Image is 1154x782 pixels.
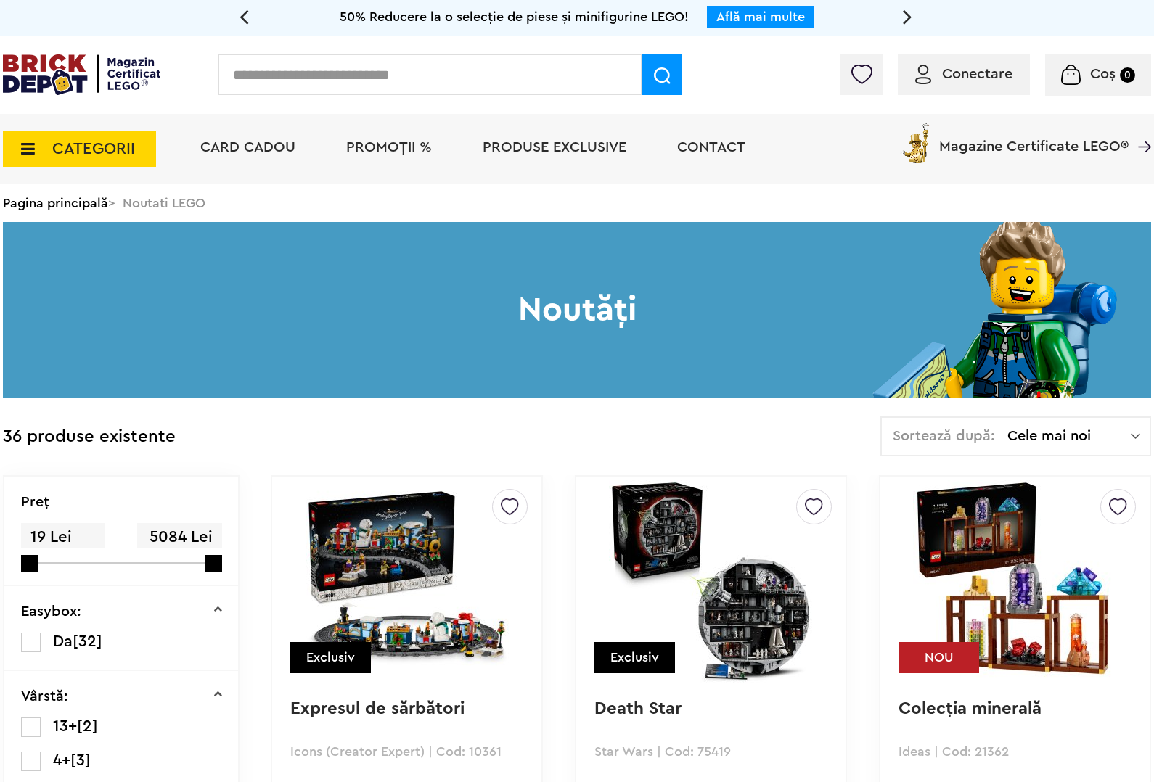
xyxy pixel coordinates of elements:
[3,416,176,458] div: 36 produse existente
[594,700,682,717] a: Death Star
[53,752,70,768] span: 4+
[594,642,675,673] div: Exclusiv
[3,197,108,210] a: Pagina principală
[52,141,135,157] span: CATEGORII
[70,752,91,768] span: [3]
[306,480,509,683] img: Expresul de sărbători
[893,429,995,443] span: Sortează după:
[1129,120,1151,135] a: Magazine Certificate LEGO®
[594,745,827,758] p: Star Wars | Cod: 75419
[340,10,689,23] span: 50% Reducere la o selecție de piese și minifigurine LEGO!
[346,140,432,155] a: PROMOȚII %
[73,633,102,649] span: [32]
[899,745,1132,758] p: Ideas | Cod: 21362
[942,67,1012,81] span: Conectare
[290,642,371,673] div: Exclusiv
[200,140,295,155] a: Card Cadou
[899,700,1042,717] a: Colecţia minerală
[677,140,745,155] a: Contact
[899,642,979,673] div: NOU
[915,67,1012,81] a: Conectare
[21,604,81,619] p: Easybox:
[716,10,805,23] a: Află mai multe
[53,633,73,649] span: Da
[913,480,1116,683] img: Colecţia minerală
[53,718,77,734] span: 13+
[290,700,465,717] a: Expresul de sărbători
[290,745,523,758] p: Icons (Creator Expert) | Cod: 10361
[939,120,1129,154] span: Magazine Certificate LEGO®
[137,523,221,551] span: 5084 Lei
[1090,67,1116,81] span: Coș
[77,718,98,734] span: [2]
[609,480,812,683] img: Death Star
[21,495,49,509] p: Preţ
[21,523,105,551] span: 19 Lei
[1120,67,1135,83] small: 0
[1007,429,1131,443] span: Cele mai noi
[21,689,68,704] p: Vârstă:
[483,140,626,155] a: Produse exclusive
[3,222,1151,398] h1: Noutăți
[3,184,1151,222] div: > Noutati LEGO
